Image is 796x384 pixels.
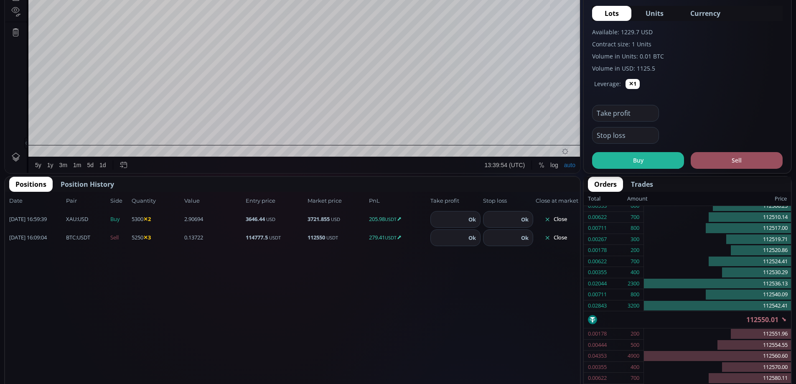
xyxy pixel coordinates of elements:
div: 112524.41 [644,256,791,267]
div: Volume [27,30,45,36]
span: Date [9,197,64,205]
span: Trades [631,179,653,189]
div: 112554.55 [644,340,791,351]
div: 0.00178 [588,328,607,339]
small: USD [266,216,275,222]
span: 5300 [132,215,182,224]
div: Compare [112,5,137,11]
button: Close [536,231,576,244]
small: USDT [326,234,338,241]
div: 3200 [628,300,639,311]
div: 112570.00 [644,362,791,373]
div: 111800.00 [168,20,194,27]
div: 0.00178 [588,245,607,256]
button: Ok [519,215,531,224]
button: Ok [466,215,478,224]
div: 0.00355 [588,267,607,278]
div: 5y [30,366,36,373]
div: 0.00355 [588,362,607,373]
div: 800 [631,289,639,300]
div: 112540.09 [644,289,791,300]
span: Side [110,197,129,205]
div: D [71,5,75,11]
div: 500 [631,340,639,351]
label: Available: 1229.7 USD [592,28,783,36]
button: Ok [519,233,531,242]
span: Lots [605,8,619,18]
div: 1m [68,366,76,373]
b: ✕3 [143,234,151,241]
button: Trades [625,177,659,192]
div: L [165,20,168,27]
div: Bitcoin [54,19,79,27]
div: 200 [631,328,639,339]
div: 115379.25 [137,20,162,27]
span: 5250 [132,234,182,242]
span: PnL [369,197,428,205]
div: 112520.86 [644,245,791,256]
div: 112510.14 [644,212,791,223]
div: 115232.29 [104,20,130,27]
label: Volume in USD: 1125.5 [592,64,783,73]
div: 112550.01 [201,20,226,27]
div: 0.04353 [588,351,607,361]
span: Units [646,8,664,18]
div: Market open [85,19,93,27]
button: Positions [9,177,53,192]
span: [DATE] 16:09:04 [9,234,64,242]
span: Value [184,197,243,205]
div: 0.00711 [588,289,607,300]
div: log [545,366,553,373]
div: 800 [631,223,639,234]
small: USDT [385,234,397,241]
span: Take profit [430,197,481,205]
div: 112506.25 [644,201,791,212]
button: Units [633,6,676,21]
span: 13:39:54 (UTC) [480,366,520,373]
div: 0.02044 [588,278,607,289]
span: Market price [308,197,366,205]
button: Orders [588,177,623,192]
div: 112542.41 [644,300,791,311]
label: Leverage: [594,79,621,88]
div: 5d [82,366,89,373]
div: 400 [631,267,639,278]
div: 1y [42,366,48,373]
div: 3m [54,366,62,373]
span: :USD [66,215,88,224]
b: BTC [66,234,76,241]
div: 112551.96 [644,328,791,340]
span: Close at market [536,197,576,205]
div: Go to [112,362,125,378]
div: 112536.13 [644,278,791,290]
div: auto [559,366,570,373]
div: Toggle Percentage [531,362,542,378]
div: 200 [631,245,639,256]
div: 0.00622 [588,256,607,267]
button: 13:39:54 (UTC) [477,362,523,378]
button: ✕1 [626,79,640,89]
span: Positions [15,179,46,189]
span: [DATE] 16:59:39 [9,215,64,224]
b: XAU [66,215,76,223]
label: Volume in Units: 0.01 BTC [592,52,783,61]
div: 112517.00 [644,223,791,234]
span: Pair [66,197,108,205]
div: 400 [631,362,639,373]
span: :USDT [66,234,90,242]
button: Buy [592,152,684,169]
div: Total [588,193,627,204]
span: Position History [61,179,114,189]
div: 112580.11 [644,373,791,384]
span: 2.90694 [184,215,243,224]
span: Buy [110,215,129,224]
span: Currency [690,8,720,18]
div: 112519.71 [644,234,791,245]
button: Sell [691,152,783,169]
b: 112550 [308,234,325,241]
div: −2682.28 (−2.33%) [229,20,275,27]
div:  [8,112,14,120]
span: 279.41 [369,234,428,242]
div: BTC [27,19,41,27]
div: 0.02843 [588,300,607,311]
